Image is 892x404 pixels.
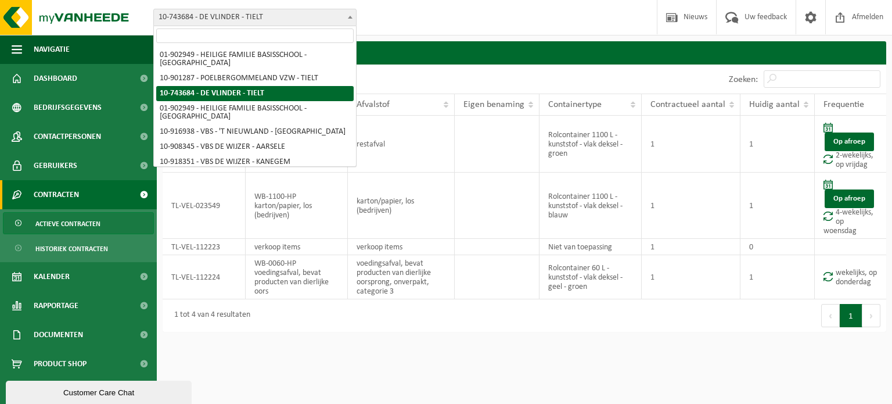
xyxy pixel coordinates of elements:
[163,239,246,255] td: TL-VEL-112223
[34,122,101,151] span: Contactpersonen
[348,173,455,239] td: karton/papier, los (bedrijven)
[34,180,79,209] span: Contracten
[823,100,864,109] span: Frequentie
[35,213,100,235] span: Actieve contracten
[815,255,886,299] td: wekelijks, op donderdag
[840,304,862,327] button: 1
[34,291,78,320] span: Rapportage
[348,255,455,299] td: voedingsafval, bevat producten van dierlijke oorsprong, onverpakt, categorie 3
[3,212,154,234] a: Actieve contracten
[246,239,348,255] td: verkoop items
[815,173,886,239] td: 4-wekelijks, op woensdag
[642,239,740,255] td: 1
[34,151,77,180] span: Gebruikers
[348,116,455,173] td: restafval
[156,48,354,71] li: 01-902949 - HEILIGE FAMILIE BASISSCHOOL - [GEOGRAPHIC_DATA]
[6,378,194,404] iframe: chat widget
[156,71,354,86] li: 10-901287 - POELBERGOMMELAND VZW - TIELT
[34,93,102,122] span: Bedrijfsgegevens
[3,237,154,259] a: Historiek contracten
[740,239,815,255] td: 0
[821,304,840,327] button: Previous
[642,173,740,239] td: 1
[34,262,70,291] span: Kalender
[740,173,815,239] td: 1
[539,173,641,239] td: Rolcontainer 1100 L - kunststof - vlak deksel - blauw
[156,140,354,155] li: 10-908345 - VBS DE WIJZER - AARSELE
[154,9,356,26] span: 10-743684 - DE VLINDER - TIELT
[156,155,354,170] li: 10-918351 - VBS DE WIJZER - KANEGEM
[642,255,740,299] td: 1
[153,9,357,26] span: 10-743684 - DE VLINDER - TIELT
[246,173,348,239] td: WB-1100-HP karton/papier, los (bedrijven)
[650,100,725,109] span: Contractueel aantal
[539,116,641,173] td: Rolcontainer 1100 L - kunststof - vlak deksel - groen
[539,239,641,255] td: Niet van toepassing
[163,173,246,239] td: TL-VEL-023549
[825,133,874,151] a: Op afroep
[156,101,354,124] li: 01-902949 - HEILIGE FAMILIE BASISSCHOOL - [GEOGRAPHIC_DATA]
[168,305,250,326] div: 1 tot 4 van 4 resultaten
[34,320,83,349] span: Documenten
[163,255,246,299] td: TL-VEL-112224
[815,116,886,173] td: 2-wekelijks, op vrijdag
[642,116,740,173] td: 1
[348,239,455,255] td: verkoop items
[749,100,800,109] span: Huidig aantal
[246,255,348,299] td: WB-0060-HP voedingsafval, bevat producten van dierlijke oors
[34,64,77,93] span: Dashboard
[357,100,390,109] span: Afvalstof
[548,100,602,109] span: Containertype
[34,35,70,64] span: Navigatie
[463,100,524,109] span: Eigen benaming
[729,75,758,84] label: Zoeken:
[156,124,354,140] li: 10-916938 - VBS - 'T NIEUWLAND - [GEOGRAPHIC_DATA]
[35,238,108,260] span: Historiek contracten
[740,116,815,173] td: 1
[740,255,815,299] td: 1
[34,349,87,378] span: Product Shop
[163,41,886,64] h2: Contracten
[862,304,880,327] button: Next
[539,255,641,299] td: Rolcontainer 60 L - kunststof - vlak deksel - geel - groen
[825,190,874,208] a: Op afroep
[156,86,354,101] li: 10-743684 - DE VLINDER - TIELT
